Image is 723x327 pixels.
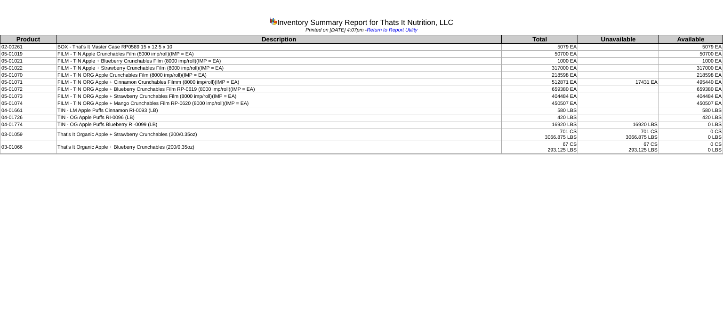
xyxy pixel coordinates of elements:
[502,100,578,107] td: 450507 EA
[502,121,578,128] td: 16920 LBS
[56,79,501,86] td: FILM - TIN ORG Apple + Cinnamon Crunchables Filmm (8000 imp/roll)(IMP = EA)
[56,35,501,44] th: Description
[56,86,501,93] td: FILM - TIN ORG Apple + Blueberry Crunchables Film RP-0619 (8000 imp/roll)(IMP = EA)
[56,128,501,141] td: That's It Organic Apple + Strawberry Crunchables (200/0.35oz)
[578,35,659,44] th: Unavailable
[0,141,56,154] td: 03-01066
[502,141,578,154] td: 67 CS 293.125 LBS
[659,72,723,79] td: 218598 EA
[659,35,723,44] th: Available
[659,100,723,107] td: 450507 EA
[0,128,56,141] td: 03-01059
[659,58,723,65] td: 1000 EA
[56,44,501,51] td: BOX - That's It Master Case RP0589 15 x 12.5 x 10
[659,65,723,72] td: 317000 EA
[0,51,56,58] td: 05-01019
[659,114,723,121] td: 420 LBS
[659,141,723,154] td: 0 CS 0 LBS
[56,121,501,128] td: TIN - OG Apple Puffs Blueberry RI-0099 (LB)
[0,86,56,93] td: 05-01072
[659,128,723,141] td: 0 CS 0 LBS
[56,51,501,58] td: FILM - TIN Apple Crunchables Film (8000 imp/roll)(IMP = EA)
[659,51,723,58] td: 50700 EA
[502,58,578,65] td: 1000 EA
[659,107,723,114] td: 580 LBS
[0,100,56,107] td: 05-01074
[0,58,56,65] td: 05-01021
[502,51,578,58] td: 50700 EA
[659,93,723,100] td: 404484 EA
[502,93,578,100] td: 404484 EA
[659,44,723,51] td: 5079 EA
[56,65,501,72] td: FILM - TIN Apple + Strawberry Crunchables Film (8000 imp/roll)(IMP = EA)
[0,114,56,121] td: 04-01726
[56,107,501,114] td: TIN - LM Apple Puffs Cinnamon RI-0093 (LB)
[367,27,418,33] a: Return to Report Utility
[502,65,578,72] td: 317000 EA
[0,79,56,86] td: 05-01071
[659,79,723,86] td: 495440 EA
[0,44,56,51] td: 02-00261
[0,65,56,72] td: 05-01022
[502,114,578,121] td: 420 LBS
[56,114,501,121] td: TIN - OG Apple Puffs RI-0096 (LB)
[578,141,659,154] td: 67 CS 293.125 LBS
[270,17,277,25] img: graph.gif
[659,86,723,93] td: 659380 EA
[502,35,578,44] th: Total
[502,128,578,141] td: 701 CS 3066.875 LBS
[56,72,501,79] td: FILM - TIN ORG Apple Crunchables Film (8000 imp/roll)(IMP = EA)
[0,72,56,79] td: 05-01070
[578,128,659,141] td: 701 CS 3066.875 LBS
[502,79,578,86] td: 512871 EA
[502,86,578,93] td: 659380 EA
[0,35,56,44] th: Product
[56,141,501,154] td: That's It Organic Apple + Blueberry Crunchables (200/0.35oz)
[0,121,56,128] td: 04-01774
[502,44,578,51] td: 5079 EA
[56,93,501,100] td: FILM - TIN ORG Apple + Strawberry Crunchables Film (8000 imp/roll)(IMP = EA)
[502,72,578,79] td: 218598 EA
[56,58,501,65] td: FILM - TIN Apple + Blueberry Crunchables Film (8000 imp/roll)(IMP = EA)
[502,107,578,114] td: 580 LBS
[578,121,659,128] td: 16920 LBS
[0,107,56,114] td: 04-01661
[659,121,723,128] td: 0 LBS
[56,100,501,107] td: FILM - TIN ORG Apple + Mango Crunchables Film RP-0620 (8000 imp/roll)(IMP = EA)
[0,93,56,100] td: 05-01073
[578,79,659,86] td: 17431 EA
